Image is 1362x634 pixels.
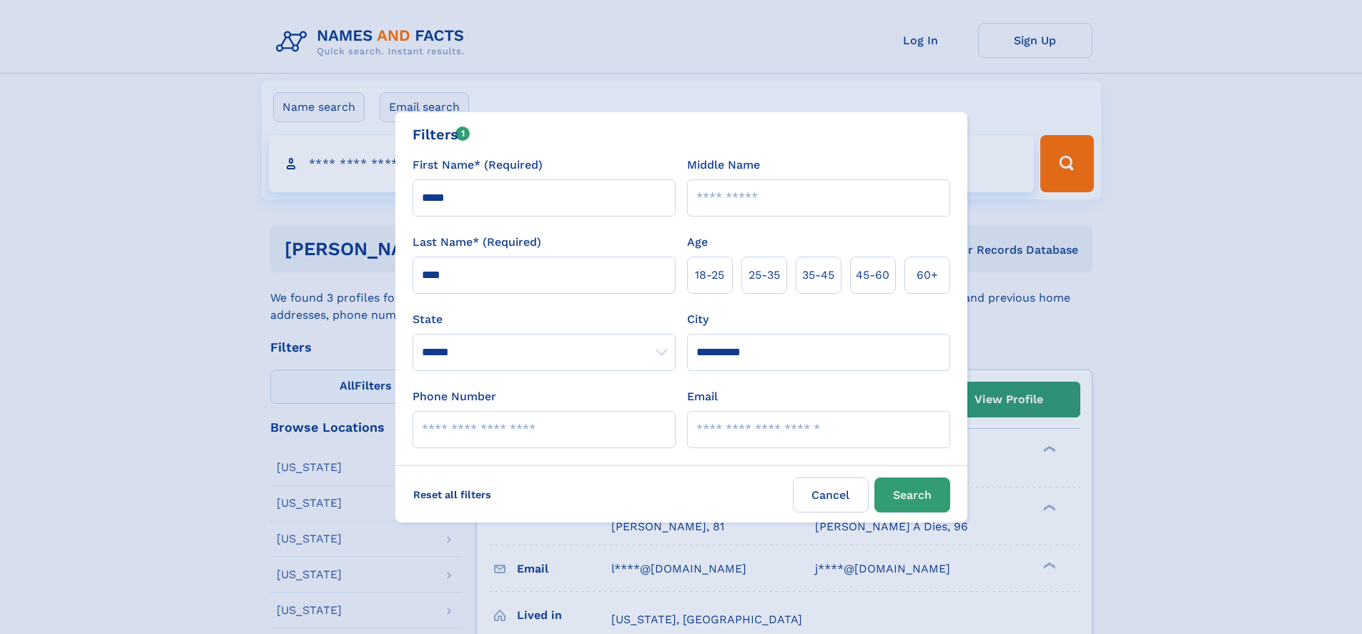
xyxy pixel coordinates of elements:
label: Age [687,234,708,251]
label: Last Name* (Required) [413,234,541,251]
button: Search [874,477,950,512]
label: State [413,311,676,328]
label: Phone Number [413,388,496,405]
span: 18‑25 [695,267,724,284]
span: 25‑35 [749,267,780,284]
label: Reset all filters [404,477,500,512]
div: Filters [413,124,470,145]
label: First Name* (Required) [413,157,543,174]
span: 60+ [917,267,938,284]
span: 45‑60 [856,267,889,284]
label: Middle Name [687,157,760,174]
label: Cancel [793,477,869,512]
span: 35‑45 [802,267,834,284]
label: Email [687,388,718,405]
label: City [687,311,709,328]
